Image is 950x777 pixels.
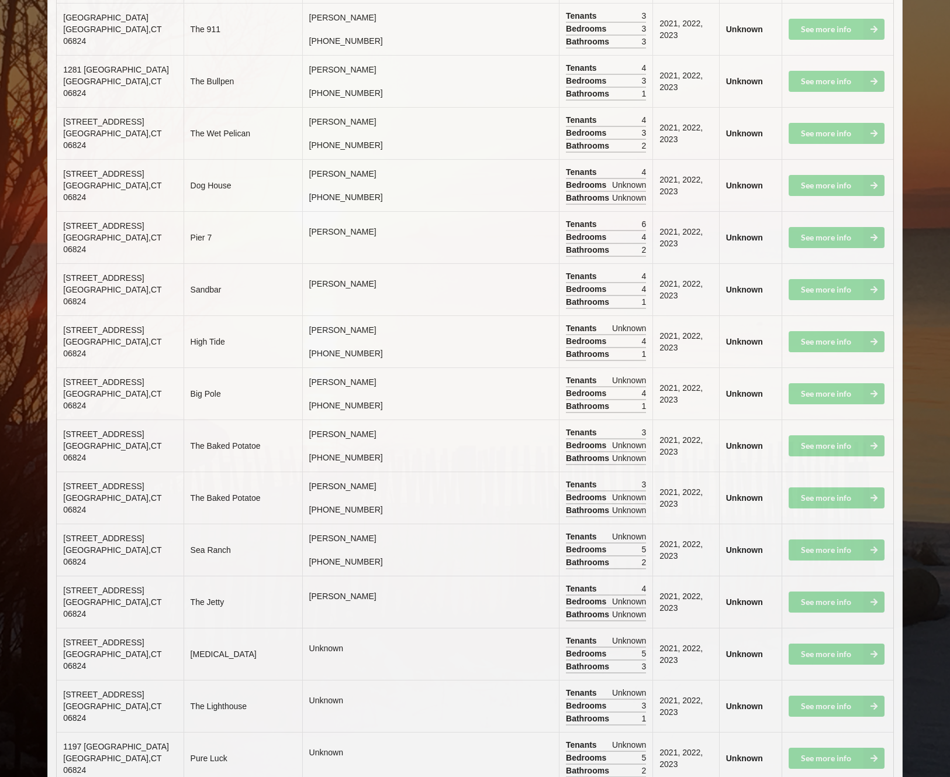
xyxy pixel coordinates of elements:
[184,628,302,680] td: [MEDICAL_DATA]
[652,3,718,55] td: 2021, 2022, 2023
[612,179,646,191] span: Unknown
[652,420,718,472] td: 2021, 2022, 2023
[566,700,609,711] span: Bedrooms
[726,181,763,190] b: Unknown
[566,374,600,386] span: Tenants
[63,742,169,751] span: 1197 [GEOGRAPHIC_DATA]
[63,377,144,387] span: [STREET_ADDRESS]
[642,427,647,438] span: 3
[566,427,600,438] span: Tenants
[566,387,609,399] span: Bedrooms
[302,263,559,315] td: [PERSON_NAME]
[63,493,161,514] span: [GEOGRAPHIC_DATA] , CT 06824
[63,534,144,543] span: [STREET_ADDRESS]
[63,77,161,98] span: [GEOGRAPHIC_DATA] , CT 06824
[566,36,612,47] span: Bathrooms
[566,244,612,256] span: Bathrooms
[63,441,161,462] span: [GEOGRAPHIC_DATA] , CT 06824
[612,531,646,542] span: Unknown
[642,270,647,282] span: 4
[63,181,161,202] span: [GEOGRAPHIC_DATA] , CT 06824
[63,702,161,723] span: [GEOGRAPHIC_DATA] , CT 06824
[566,270,600,282] span: Tenants
[642,648,647,659] span: 5
[566,452,612,464] span: Bathrooms
[642,661,647,672] span: 3
[566,739,600,751] span: Tenants
[642,544,647,555] span: 5
[642,75,647,87] span: 3
[63,586,144,595] span: [STREET_ADDRESS]
[184,524,302,576] td: Sea Ranch
[302,576,559,628] td: [PERSON_NAME]
[566,114,600,126] span: Tenants
[302,315,559,367] td: [PERSON_NAME] [PHONE_NUMBER]
[566,491,609,503] span: Bedrooms
[642,62,647,74] span: 4
[726,25,763,34] b: Unknown
[566,583,600,594] span: Tenants
[63,690,144,699] span: [STREET_ADDRESS]
[566,648,609,659] span: Bedrooms
[566,348,612,360] span: Bathrooms
[642,127,647,139] span: 3
[566,661,612,672] span: Bathrooms
[184,107,302,159] td: The Wet Pelican
[652,367,718,420] td: 2021, 2022, 2023
[642,140,647,152] span: 2
[612,739,646,751] span: Unknown
[726,545,763,555] b: Unknown
[566,179,609,191] span: Bedrooms
[612,687,646,699] span: Unknown
[652,680,718,732] td: 2021, 2022, 2023
[302,524,559,576] td: [PERSON_NAME] [PHONE_NUMBER]
[63,649,161,671] span: [GEOGRAPHIC_DATA] , CT 06824
[612,608,646,620] span: Unknown
[566,218,600,230] span: Tenants
[642,752,647,764] span: 5
[642,244,647,256] span: 2
[566,752,609,764] span: Bedrooms
[642,23,647,35] span: 3
[642,88,647,99] span: 1
[642,387,647,399] span: 4
[63,325,144,335] span: [STREET_ADDRESS]
[302,107,559,159] td: [PERSON_NAME] [PHONE_NUMBER]
[63,169,144,178] span: [STREET_ADDRESS]
[566,400,612,412] span: Bathrooms
[726,337,763,346] b: Unknown
[642,348,647,360] span: 1
[566,75,609,87] span: Bedrooms
[63,389,161,410] span: [GEOGRAPHIC_DATA] , CT 06824
[566,88,612,99] span: Bathrooms
[726,285,763,294] b: Unknown
[63,754,161,775] span: [GEOGRAPHIC_DATA] , CT 06824
[566,296,612,308] span: Bathrooms
[63,273,144,283] span: [STREET_ADDRESS]
[63,482,144,491] span: [STREET_ADDRESS]
[566,713,612,724] span: Bathrooms
[184,159,302,211] td: Dog House
[184,680,302,732] td: The Lighthouse
[652,315,718,367] td: 2021, 2022, 2023
[642,765,647,776] span: 2
[642,283,647,295] span: 4
[642,556,647,568] span: 2
[184,576,302,628] td: The Jetty
[726,441,763,451] b: Unknown
[652,107,718,159] td: 2021, 2022, 2023
[612,192,646,204] span: Unknown
[642,10,647,22] span: 3
[566,192,612,204] span: Bathrooms
[566,504,612,516] span: Bathrooms
[63,597,161,618] span: [GEOGRAPHIC_DATA] , CT 06824
[302,159,559,211] td: [PERSON_NAME] [PHONE_NUMBER]
[642,700,647,711] span: 3
[652,628,718,680] td: 2021, 2022, 2023
[612,635,646,647] span: Unknown
[612,452,646,464] span: Unknown
[642,479,647,490] span: 3
[566,596,609,607] span: Bedrooms
[566,127,609,139] span: Bedrooms
[642,296,647,308] span: 1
